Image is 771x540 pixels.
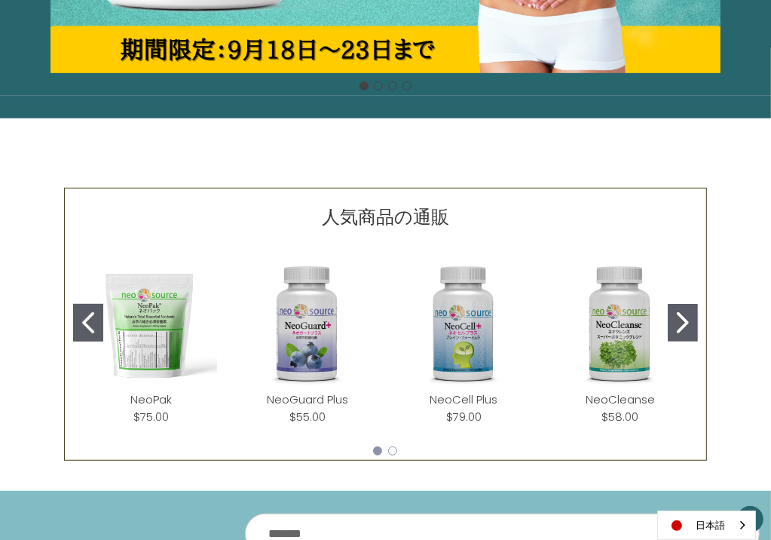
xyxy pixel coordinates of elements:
[554,258,687,391] img: NeoCleanse
[73,246,230,437] div: NeoPak
[229,246,386,437] div: NeoGuard Plus
[601,408,638,425] div: $58.00
[398,258,531,391] img: NeoCell Plus
[386,246,543,437] div: NeoCell Plus
[446,408,482,425] div: $79.00
[133,408,169,425] div: $75.00
[359,81,369,91] button: Go to slide 1
[130,391,172,407] a: NeoPak
[374,81,383,91] button: Go to slide 2
[241,258,374,391] img: NeoGuard Plus
[388,81,397,91] button: Go to slide 3
[73,304,103,342] button: Go to slide 1
[85,258,218,391] img: NeoPak
[289,408,326,425] div: $55.00
[658,511,755,539] a: 日本語
[322,204,449,231] p: 人気商品の通販
[267,391,348,407] a: NeoGuard Plus
[657,511,756,540] div: Language
[668,304,698,342] button: Go to slide 2
[542,246,699,437] div: NeoCleanse
[430,391,497,407] a: NeoCell Plus
[373,446,382,456] button: Go to slide 1
[402,81,412,91] button: Go to slide 4
[586,391,655,407] a: NeoCleanse
[388,446,397,456] button: Go to slide 2
[657,511,756,540] aside: Language selected: 日本語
